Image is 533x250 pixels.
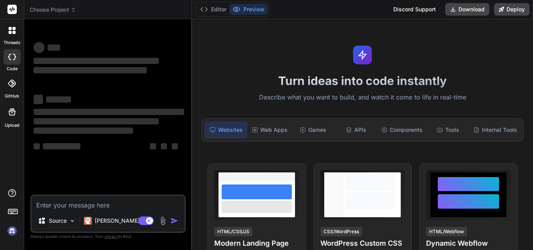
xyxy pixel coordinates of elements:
img: Claude 4 Sonnet [84,217,92,225]
span: ‌ [34,109,184,115]
button: Deploy [494,3,529,16]
label: GitHub [5,93,19,99]
span: Choose Project [30,6,76,14]
span: ‌ [34,67,147,73]
div: Tools [427,122,469,138]
span: ‌ [46,96,71,103]
span: ‌ [34,58,159,64]
span: ‌ [43,143,80,149]
div: Websites [205,122,247,138]
span: privacy [105,234,119,239]
div: Web Apps [249,122,291,138]
span: ‌ [34,95,43,104]
div: Internal Tools [470,122,520,138]
label: code [7,66,18,72]
p: [PERSON_NAME] 4 S.. [95,217,153,225]
span: ‌ [172,143,178,149]
img: icon [171,217,178,225]
span: ‌ [161,143,167,149]
label: threads [4,39,20,46]
button: Preview [229,4,268,15]
div: APIs [335,122,377,138]
div: Components [378,122,426,138]
span: ‌ [34,143,40,149]
span: ‌ [34,42,44,53]
p: Source [49,217,67,225]
div: Games [292,122,334,138]
h4: WordPress Custom CSS [320,238,405,249]
button: Download [445,3,489,16]
div: Discord Support [389,3,441,16]
span: ‌ [150,143,156,149]
span: ‌ [48,44,60,51]
span: ‌ [34,118,159,124]
div: CSS/WordPress [320,227,362,236]
p: Always double-check its answers. Your in Bind [30,233,186,240]
label: Upload [5,122,20,129]
p: Describe what you want to build, and watch it come to life in real-time [197,92,528,103]
img: Pick Models [69,218,76,224]
h4: Modern Landing Page [214,238,299,249]
span: ‌ [34,128,133,134]
h1: Turn ideas into code instantly [197,74,528,88]
div: HTML/Webflow [426,227,467,236]
button: Editor [197,4,229,15]
img: signin [5,224,19,238]
img: attachment [158,216,167,225]
div: HTML/CSS/JS [214,227,252,236]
